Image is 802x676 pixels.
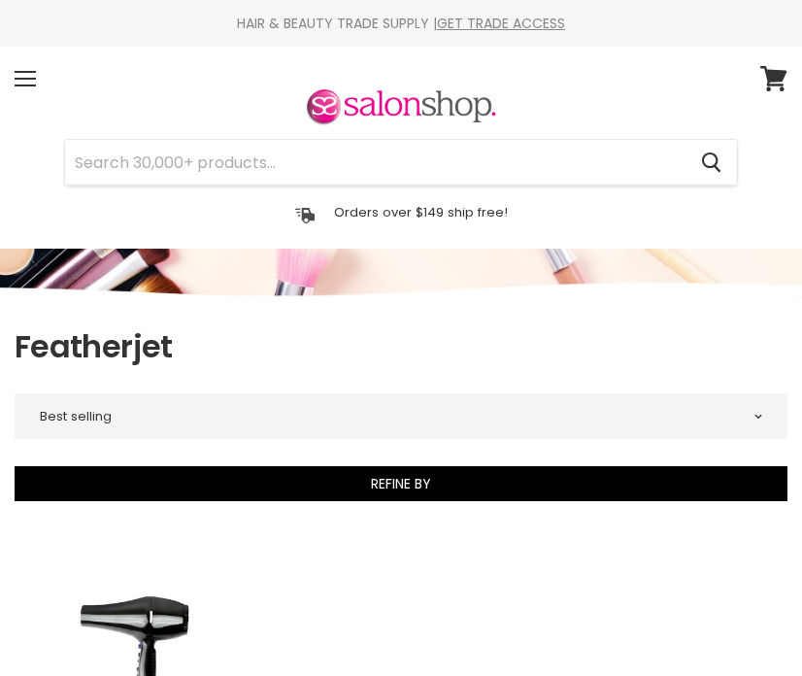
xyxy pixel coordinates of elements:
[64,139,738,186] form: Product
[437,14,565,33] a: GET TRADE ACCESS
[685,140,737,185] button: Search
[15,466,787,501] button: Refine By
[65,140,685,185] input: Search
[15,326,787,367] h1: Featherjet
[334,204,508,220] p: Orders over $149 ship free!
